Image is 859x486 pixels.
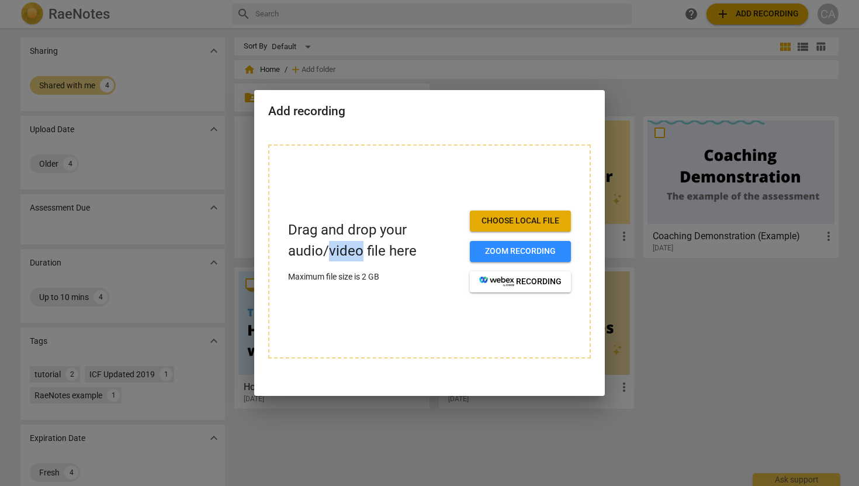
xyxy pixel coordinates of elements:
button: Zoom recording [470,241,571,262]
p: Maximum file size is 2 GB [288,271,460,283]
h2: Add recording [268,104,591,119]
p: Drag and drop your audio/video file here [288,220,460,261]
button: Choose local file [470,211,571,232]
button: recording [470,271,571,292]
span: recording [479,276,562,288]
span: Choose local file [479,215,562,227]
span: Zoom recording [479,246,562,257]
